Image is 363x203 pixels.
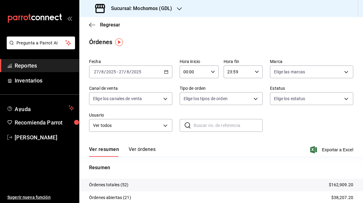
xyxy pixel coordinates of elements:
p: $38,207.20 [331,194,353,201]
span: Regresar [100,22,120,28]
span: Elige las marcas [274,69,305,75]
label: Tipo de orden [180,86,263,90]
input: ---- [106,69,116,74]
p: Órdenes totales (52) [89,182,129,188]
p: Órdenes abiertas (21) [89,194,131,201]
span: Ayuda [15,104,66,112]
input: -- [94,69,99,74]
button: Pregunta a Parrot AI [7,37,75,49]
label: Marca [270,59,353,64]
a: Pregunta a Parrot AI [4,44,75,51]
span: / [129,69,131,74]
button: Ver resumen [89,146,119,157]
button: Exportar a Excel [311,146,353,153]
span: Pregunta a Parrot AI [16,40,66,46]
span: / [124,69,126,74]
div: Órdenes [89,37,112,47]
label: Hora inicio [180,59,219,64]
span: Inventarios [15,76,74,85]
button: open_drawer_menu [67,16,72,21]
span: Sugerir nueva función [7,194,74,201]
h3: Sucursal: Mochomos (GDL) [106,5,172,12]
span: Elige los estatus [274,96,305,102]
p: $162,909.20 [329,182,353,188]
button: Ver órdenes [129,146,156,157]
input: -- [101,69,104,74]
span: Recomienda Parrot [15,118,74,127]
label: Hora fin [224,59,263,64]
button: Regresar [89,22,120,28]
span: / [104,69,106,74]
input: -- [119,69,124,74]
label: Canal de venta [89,86,172,90]
p: Resumen [89,164,353,171]
span: Elige los canales de venta [93,96,142,102]
span: - [117,69,118,74]
div: navigation tabs [89,146,156,157]
label: Estatus [270,86,353,90]
span: Ver todos [93,122,161,129]
span: Elige los tipos de orden [184,96,228,102]
span: Reportes [15,61,74,70]
label: Usuario [89,113,172,117]
label: Fecha [89,59,172,64]
input: Buscar no. de referencia [194,119,263,131]
input: ---- [131,69,142,74]
span: / [99,69,101,74]
input: -- [126,69,129,74]
span: [PERSON_NAME] [15,133,74,142]
img: Tooltip marker [115,38,123,46]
